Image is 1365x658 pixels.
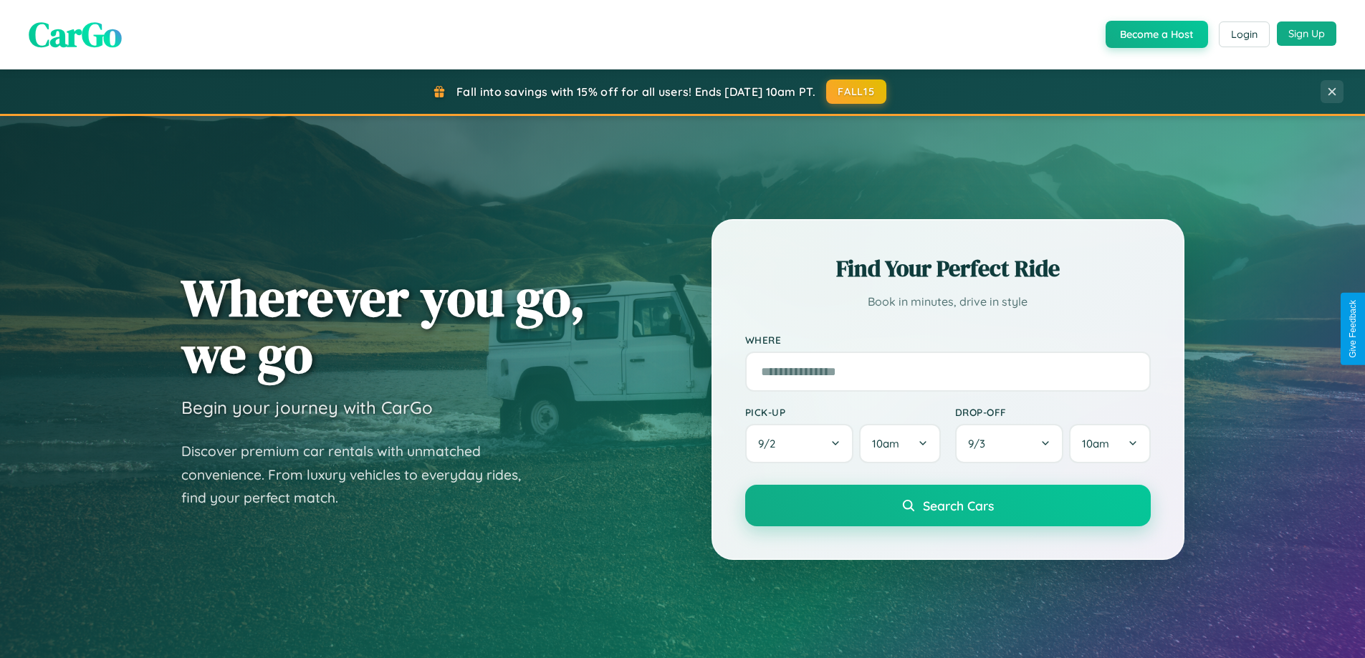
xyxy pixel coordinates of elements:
span: 10am [872,437,899,450]
button: FALL15 [826,79,886,104]
label: Drop-off [955,406,1151,418]
h1: Wherever you go, we go [181,269,585,382]
div: Give Feedback [1348,300,1358,358]
p: Discover premium car rentals with unmatched convenience. From luxury vehicles to everyday rides, ... [181,440,540,510]
label: Pick-up [745,406,941,418]
label: Where [745,334,1151,346]
span: 9 / 2 [758,437,782,450]
button: Sign Up [1277,21,1336,46]
button: 10am [1069,424,1150,463]
button: 9/2 [745,424,854,463]
button: 10am [859,424,940,463]
span: CarGo [29,11,122,58]
p: Book in minutes, drive in style [745,291,1151,312]
span: Search Cars [923,498,994,513]
span: Fall into savings with 15% off for all users! Ends [DATE] 10am PT. [456,84,815,99]
h3: Begin your journey with CarGo [181,397,433,418]
h2: Find Your Perfect Ride [745,253,1151,284]
span: 9 / 3 [968,437,992,450]
span: 10am [1082,437,1109,450]
button: 9/3 [955,424,1064,463]
button: Search Cars [745,485,1151,526]
button: Login [1219,21,1270,47]
button: Become a Host [1106,21,1208,48]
